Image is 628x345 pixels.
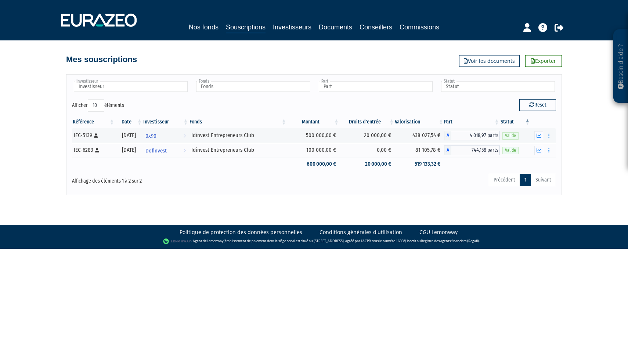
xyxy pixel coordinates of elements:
a: 1 [520,174,531,186]
th: Part: activer pour trier la colonne par ordre croissant [444,116,500,128]
label: Afficher éléments [72,99,124,112]
i: Voir l'investisseur [183,129,186,143]
a: Voir les documents [459,55,520,67]
td: 500 000,00 € [287,128,339,143]
img: 1732889491-logotype_eurazeo_blanc_rvb.png [61,14,137,27]
td: 81 105,78 € [395,143,444,158]
span: 4 018,97 parts [451,131,500,140]
a: Nos fonds [189,22,219,32]
div: IEC-6283 [74,146,112,154]
a: 0x90 [142,128,189,143]
div: A - Idinvest Entrepreneurs Club [444,145,500,155]
span: 744,158 parts [451,145,500,155]
i: [Français] Personne physique [95,148,99,152]
th: Droits d'entrée: activer pour trier la colonne par ordre croissant [340,116,395,128]
td: 519 133,32 € [395,158,444,170]
th: Fonds: activer pour trier la colonne par ordre croissant [189,116,287,128]
th: Référence : activer pour trier la colonne par ordre croissant [72,116,115,128]
a: Documents [319,22,352,32]
div: [DATE] [118,146,140,154]
td: 20 000,00 € [340,158,395,170]
td: 100 000,00 € [287,143,339,158]
button: Reset [519,99,556,111]
div: Idinvest Entrepreneurs Club [191,132,284,139]
th: Montant: activer pour trier la colonne par ordre croissant [287,116,339,128]
a: Dofinvest [142,143,189,158]
div: Idinvest Entrepreneurs Club [191,146,284,154]
th: Valorisation: activer pour trier la colonne par ordre croissant [395,116,444,128]
td: 0,00 € [340,143,395,158]
i: [Français] Personne physique [94,133,98,138]
span: Valide [502,132,519,139]
div: Affichage des éléments 1 à 2 sur 2 [72,173,267,185]
div: A - Idinvest Entrepreneurs Club [444,131,500,140]
a: Souscriptions [226,22,266,33]
img: logo-lemonway.png [163,238,191,245]
span: Valide [502,147,519,154]
a: Conditions générales d'utilisation [320,229,402,236]
select: Afficheréléments [88,99,104,112]
a: Conseillers [360,22,392,32]
span: A [444,145,451,155]
span: 0x90 [145,129,156,143]
td: 438 027,54 € [395,128,444,143]
a: Politique de protection des données personnelles [180,229,302,236]
a: Commissions [400,22,439,32]
a: Registre des agents financiers (Regafi) [421,238,479,243]
a: Exporter [525,55,562,67]
th: Statut : activer pour trier la colonne par ordre d&eacute;croissant [500,116,531,128]
div: [DATE] [118,132,140,139]
td: 600 000,00 € [287,158,339,170]
a: Lemonway [207,238,224,243]
h4: Mes souscriptions [66,55,137,64]
th: Investisseur: activer pour trier la colonne par ordre croissant [142,116,189,128]
i: Voir l'investisseur [183,144,186,158]
span: Dofinvest [145,144,167,158]
th: Date: activer pour trier la colonne par ordre croissant [115,116,142,128]
td: 20 000,00 € [340,128,395,143]
a: CGU Lemonway [419,229,458,236]
a: Investisseurs [273,22,311,32]
p: Besoin d'aide ? [617,33,625,100]
span: A [444,131,451,140]
div: - Agent de (établissement de paiement dont le siège social est situé au [STREET_ADDRESS], agréé p... [7,238,621,245]
div: IEC-5139 [74,132,112,139]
